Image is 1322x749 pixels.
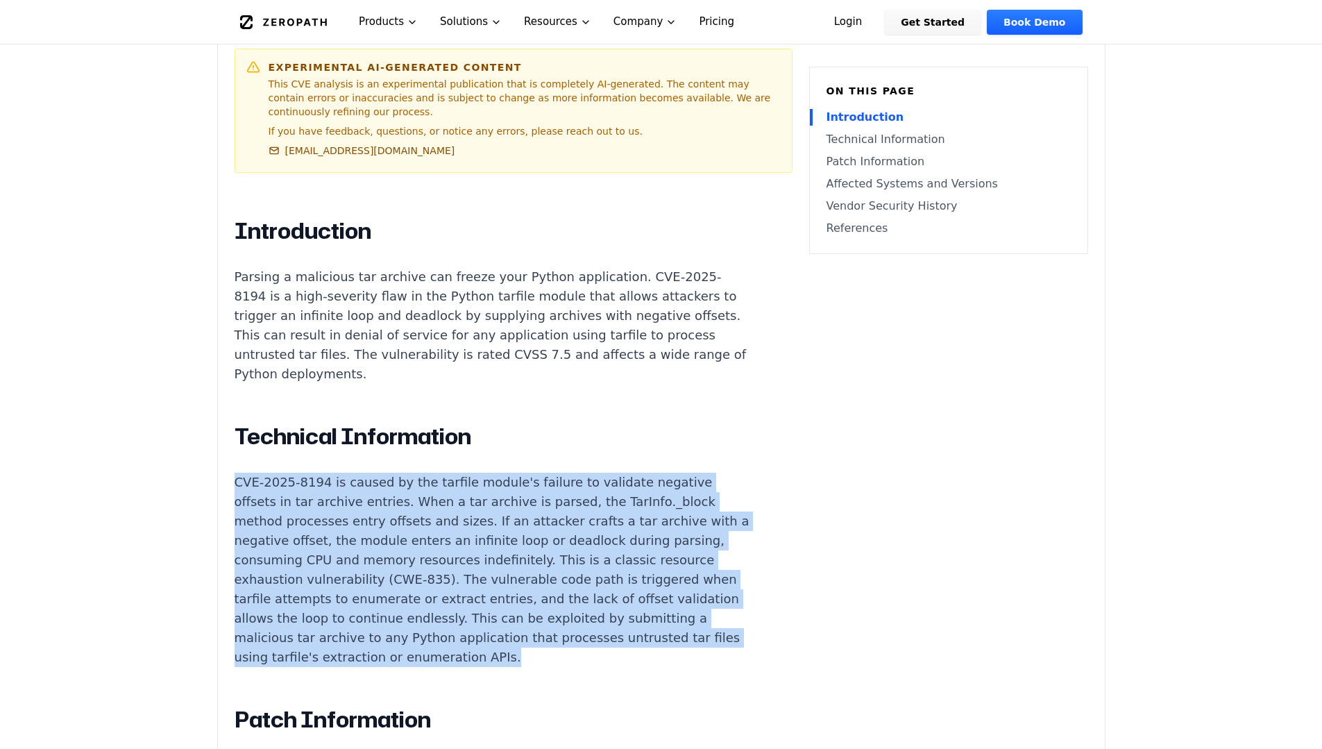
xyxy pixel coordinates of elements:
a: Get Started [884,10,981,35]
a: [EMAIL_ADDRESS][DOMAIN_NAME] [269,144,455,158]
a: References [827,220,1071,237]
a: Patch Information [827,153,1071,170]
h6: On this page [827,84,1071,98]
a: Vendor Security History [827,198,1071,214]
a: Login [817,10,879,35]
p: This CVE analysis is an experimental publication that is completely AI-generated. The content may... [269,77,781,119]
p: Parsing a malicious tar archive can freeze your Python application. CVE-2025-8194 is a high-sever... [235,267,751,384]
h2: Introduction [235,217,751,245]
p: CVE-2025-8194 is caused by the tarfile module's failure to validate negative offsets in tar archi... [235,473,751,667]
a: Book Demo [987,10,1082,35]
p: If you have feedback, questions, or notice any errors, please reach out to us. [269,124,781,138]
a: Affected Systems and Versions [827,176,1071,192]
a: Introduction [827,109,1071,126]
h6: Experimental AI-Generated Content [269,60,781,74]
a: Technical Information [827,131,1071,148]
h2: Technical Information [235,423,751,451]
h2: Patch Information [235,706,751,734]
